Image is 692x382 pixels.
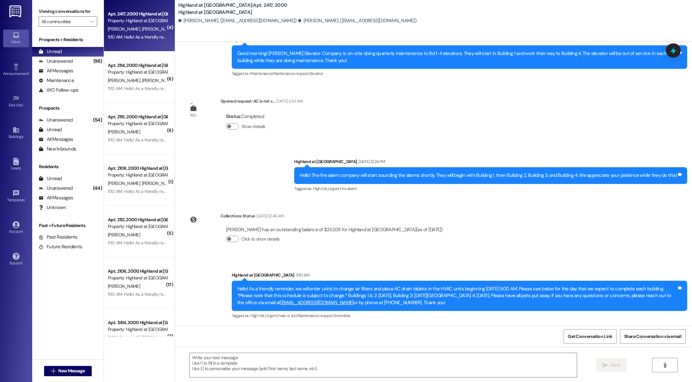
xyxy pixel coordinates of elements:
[29,70,30,75] span: •
[23,102,24,106] span: •
[39,58,73,65] div: Unanswered
[297,313,333,318] span: Maintenance request ,
[295,272,310,278] div: 11:10 AM
[108,172,167,178] div: Property: Highland at [GEOGRAPHIC_DATA]
[44,366,92,376] button: New Message
[32,222,104,229] div: Past + Future Residents
[108,62,167,69] div: Apt. 2114, 2000 Highland at [GEOGRAPHIC_DATA]
[662,363,667,368] i: 
[108,319,167,326] div: Apt. 3414, 3000 Highland at [GEOGRAPHIC_DATA]
[39,87,78,94] div: WO Follow-ups
[357,158,385,165] div: [DATE] 12:24 PM
[9,5,23,17] img: ResiDesk Logo
[294,184,687,193] div: Tagged as:
[108,77,142,83] span: [PERSON_NAME]
[340,186,357,191] span: Fire alarm
[108,283,140,289] span: [PERSON_NAME]
[108,326,167,333] div: Property: Highland at [GEOGRAPHIC_DATA]
[237,286,677,306] div: Hello! As a friendly reminder, we will enter units to change air filters and place AC drain table...
[39,175,62,182] div: Unread
[596,358,627,372] button: Send
[250,313,265,318] span: High risk ,
[108,165,167,172] div: Apt. 2108, 2000 Highland at [GEOGRAPHIC_DATA]
[39,77,74,84] div: Maintenance
[42,16,87,27] input: All communities
[328,186,340,191] span: Urgent ,
[620,329,686,344] button: Share Conversation via email
[39,185,73,192] div: Unanswered
[300,172,677,179] div: Hello! The fire alarm company will start sounding the alarms shortly. They will begin with Buildi...
[58,368,85,374] span: New Message
[250,71,272,76] span: Maintenance ,
[25,197,26,201] span: •
[108,216,167,223] div: Apt. 2112, 2000 Highland at [GEOGRAPHIC_DATA]
[237,50,677,64] div: Good morning! [PERSON_NAME] Elevator Company is on-site doing quarterly maintenance to Bd 1-4 ele...
[142,77,174,83] span: [PERSON_NAME]
[298,17,416,24] div: [PERSON_NAME]. ([EMAIL_ADDRESS][DOMAIN_NAME])
[280,299,353,306] a: [EMAIL_ADDRESS][DOMAIN_NAME]
[220,213,255,219] div: Collections Status
[3,30,29,47] a: Inbox
[39,68,73,74] div: All Messages
[142,335,174,341] span: [PERSON_NAME]
[603,363,607,368] i: 
[275,98,303,105] div: [DATE] 2:54 AM
[108,11,167,17] div: Apt. 2417, 2000 Highland at [GEOGRAPHIC_DATA]
[232,272,687,281] div: Highland at [GEOGRAPHIC_DATA]
[190,112,196,119] div: WO
[568,333,612,340] span: Get Conversation Link
[108,275,167,281] div: Property: Highland at [GEOGRAPHIC_DATA]
[624,333,681,340] span: Share Conversation via email
[108,129,140,135] span: [PERSON_NAME]
[265,313,277,318] span: Urgent ,
[108,180,142,186] span: [PERSON_NAME]
[277,313,296,318] span: Heat or a/c ,
[108,26,142,32] span: [PERSON_NAME]
[39,6,97,16] label: Viewing conversations for
[51,368,56,374] i: 
[142,180,174,186] span: [PERSON_NAME]
[108,17,167,24] div: Property: Highland at [GEOGRAPHIC_DATA]
[564,329,616,344] button: Get Conversation Link
[241,236,279,242] label: Click to show details
[39,204,66,211] div: Unknown
[3,124,29,142] a: Buildings
[108,69,167,76] div: Property: Highland at [GEOGRAPHIC_DATA]
[610,362,620,368] span: Send
[39,48,62,55] div: Unread
[39,117,73,123] div: Unanswered
[3,251,29,268] a: Support
[108,114,167,120] div: Apt. 2115, 2000 Highland at [GEOGRAPHIC_DATA]
[178,17,297,24] div: [PERSON_NAME]. ([EMAIL_ADDRESS][DOMAIN_NAME])
[90,19,94,24] i: 
[220,98,303,107] div: Opened request: AC is not c...
[232,311,687,320] div: Tagged as:
[309,71,323,76] span: Elevator
[255,213,284,219] div: [DATE] 12:46 AM
[232,69,687,78] div: Tagged as:
[3,188,29,205] a: Templates •
[273,71,309,76] span: Maintenance request ,
[241,123,265,130] label: Show details
[39,126,62,133] div: Unread
[294,158,687,167] div: Highland at [GEOGRAPHIC_DATA]
[39,136,73,143] div: All Messages
[108,120,167,127] div: Property: Highland at [GEOGRAPHIC_DATA]
[226,226,443,233] div: [PERSON_NAME] has an outstanding balance of $252.05 for Highland at [GEOGRAPHIC_DATA] (as of [DATE])
[178,2,307,16] b: Highland at [GEOGRAPHIC_DATA]: Apt. 2417, 2000 Highland at [GEOGRAPHIC_DATA]
[333,313,351,318] span: Amenities
[226,113,240,120] b: Status
[108,232,140,238] span: [PERSON_NAME]
[92,56,104,66] div: (98)
[91,115,104,125] div: (54)
[142,26,174,32] span: [PERSON_NAME]
[313,186,328,191] span: High risk ,
[91,183,104,193] div: (44)
[3,93,29,110] a: Site Visit •
[39,234,78,241] div: Past Residents
[108,335,142,341] span: [PERSON_NAME]
[3,219,29,237] a: Account
[108,223,167,230] div: Property: Highland at [GEOGRAPHIC_DATA]
[3,156,29,173] a: Leads
[32,36,104,43] div: Prospects + Residents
